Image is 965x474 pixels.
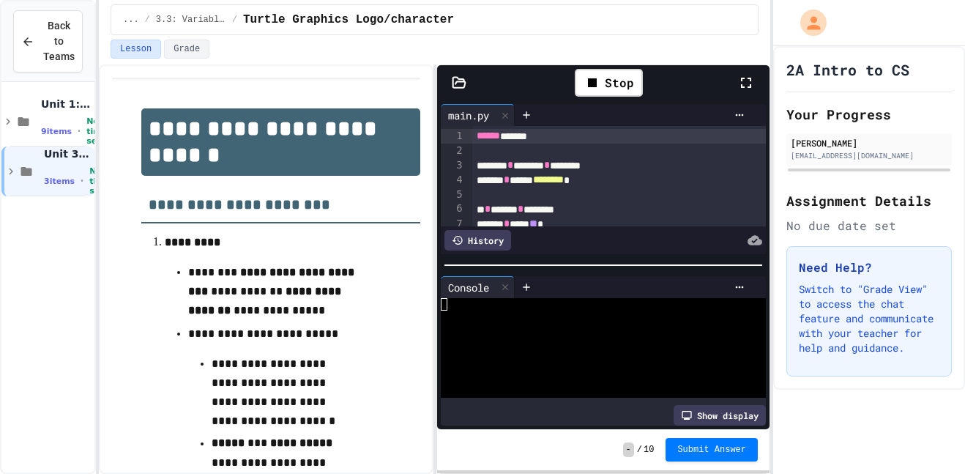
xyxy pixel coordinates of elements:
span: No time set [89,166,110,196]
span: 10 [644,444,654,456]
div: main.py [441,104,515,126]
div: [EMAIL_ADDRESS][DOMAIN_NAME] [791,150,947,161]
div: Console [441,280,496,295]
div: No due date set [786,217,952,234]
div: 5 [441,188,465,202]
span: ... [123,14,139,26]
span: Turtle Graphics Logo/character [243,11,454,29]
p: Switch to "Grade View" to access the chat feature and communicate with your teacher for help and ... [799,282,939,355]
h1: 2A Intro to CS [786,59,909,80]
span: • [78,125,81,137]
span: 3 items [44,177,75,186]
h2: Your Progress [786,104,952,125]
span: / [637,444,642,456]
div: Show display [674,405,766,426]
button: Submit Answer [666,438,758,462]
div: main.py [441,108,496,123]
div: Stop [575,69,643,97]
div: 4 [441,173,465,188]
span: / [232,14,237,26]
div: [PERSON_NAME] [791,136,947,149]
iframe: chat widget [903,415,950,459]
button: Grade [164,40,209,59]
span: Back to Teams [43,18,75,64]
span: • [81,175,83,187]
div: Console [441,276,515,298]
button: Back to Teams [13,10,83,73]
h2: Assignment Details [786,190,952,211]
span: Submit Answer [677,444,746,456]
div: 1 [441,129,465,144]
div: 7 [441,217,465,232]
div: 6 [441,201,465,216]
iframe: chat widget [843,352,950,414]
span: 9 items [41,127,72,136]
div: 3 [441,158,465,173]
div: 2 [441,144,465,158]
button: Lesson [111,40,161,59]
span: / [145,14,150,26]
div: My Account [785,6,830,40]
span: - [623,442,634,457]
h3: Need Help? [799,259,939,276]
span: Unit 1: Careers & Professionalism [41,97,92,111]
span: 3.3: Variables and Data Types [156,14,226,26]
span: Unit 3: Programming Fundamentals [44,147,92,160]
div: History [444,230,511,251]
span: No time set [86,116,107,146]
